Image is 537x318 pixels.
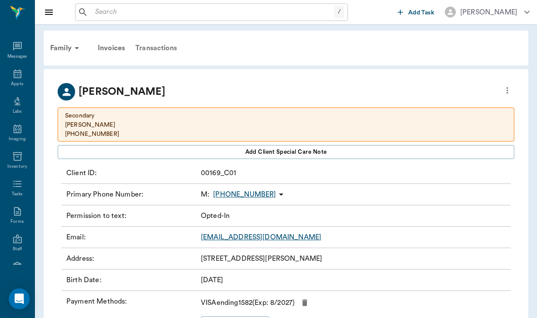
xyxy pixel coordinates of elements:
a: Transactions [130,38,182,59]
p: Permission to text : [66,211,197,221]
p: Email : [66,232,197,242]
div: Family [45,38,87,59]
div: / [334,6,344,18]
div: Imaging [9,136,26,142]
span: Add client Special Care Note [245,147,327,157]
button: Close drawer [40,3,58,21]
p: 00169_C01 [201,168,236,178]
p: Opted-In [201,211,230,221]
div: [PERSON_NAME] [460,7,517,17]
p: VISA ending 1582 (Exp: 8 / 2027 ) [201,297,295,308]
div: Staff [13,246,22,252]
div: Labs [13,108,22,115]
div: Inventory [7,163,27,170]
p: Address : [66,253,197,264]
button: Add client Special Care Note [58,145,514,159]
p: Primary Phone Number : [66,189,197,200]
div: Appts [11,81,23,87]
button: more [500,83,514,98]
p: Client ID : [66,168,197,178]
button: Add Task [394,4,438,20]
input: Search [92,6,334,18]
button: [PERSON_NAME] [438,4,537,20]
p: [DATE] [201,275,223,285]
p: Birth Date : [66,275,197,285]
p: Secondary [PERSON_NAME] [PHONE_NUMBER] [65,111,507,139]
div: Open Intercom Messenger [9,288,30,309]
div: Forms [10,218,24,225]
div: Tasks [12,191,23,197]
div: Messages [7,53,28,60]
span: M : [201,189,210,200]
p: [STREET_ADDRESS][PERSON_NAME] [201,253,322,264]
a: [EMAIL_ADDRESS][DOMAIN_NAME] [201,234,321,241]
p: [PHONE_NUMBER] [213,189,276,200]
p: [PERSON_NAME] [79,84,165,100]
a: Invoices [93,38,130,59]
